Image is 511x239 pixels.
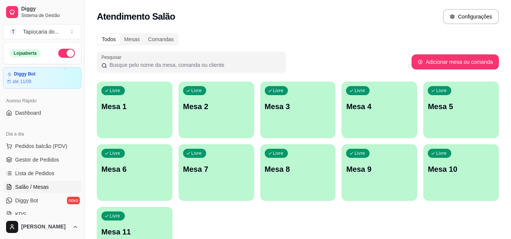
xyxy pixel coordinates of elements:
span: Pedidos balcão (PDV) [15,142,67,150]
p: Livre [273,150,284,156]
p: Mesa 8 [265,164,331,174]
button: LivreMesa 5 [423,82,499,138]
h2: Atendimento Salão [97,11,175,23]
div: Acesso Rápido [3,95,81,107]
p: Livre [191,88,202,94]
button: LivreMesa 3 [260,82,336,138]
span: Dashboard [15,109,41,117]
button: LivreMesa 7 [179,144,254,201]
p: Mesa 1 [101,101,168,112]
a: Salão / Mesas [3,181,81,193]
button: LivreMesa 9 [342,144,417,201]
p: Mesa 7 [183,164,250,174]
p: Livre [191,150,202,156]
span: Sistema de Gestão [21,12,78,19]
button: LivreMesa 6 [97,144,172,201]
p: Mesa 9 [346,164,413,174]
div: Todos [98,34,120,45]
label: Pesquisar [101,54,124,60]
span: Lista de Pedidos [15,170,54,177]
span: T [9,28,17,35]
a: Diggy Botnovo [3,194,81,207]
div: Mesas [120,34,144,45]
p: Mesa 3 [265,101,331,112]
button: Configurações [443,9,499,24]
div: Dia a dia [3,128,81,140]
p: Mesa 11 [101,227,168,237]
p: Livre [273,88,284,94]
span: KDS [15,210,26,218]
span: [PERSON_NAME] [21,224,69,230]
input: Pesquisar [107,61,281,69]
p: Mesa 2 [183,101,250,112]
a: DiggySistema de Gestão [3,3,81,21]
a: Diggy Botaté 11/09 [3,67,81,89]
article: Diggy Bot [14,71,36,77]
button: Pedidos balcão (PDV) [3,140,81,152]
p: Mesa 5 [428,101,494,112]
span: Salão / Mesas [15,183,49,191]
div: Tapiocaria do ... [23,28,59,35]
button: LivreMesa 1 [97,82,172,138]
a: Gestor de Pedidos [3,154,81,166]
p: Mesa 6 [101,164,168,174]
span: Diggy Bot [15,197,38,204]
div: Comandas [144,34,178,45]
p: Livre [354,150,365,156]
span: Diggy [21,6,78,12]
button: [PERSON_NAME] [3,218,81,236]
button: LivreMesa 4 [342,82,417,138]
p: Livre [110,213,120,219]
button: LivreMesa 10 [423,144,499,201]
article: até 11/09 [12,79,31,85]
button: Adicionar mesa ou comanda [412,54,499,69]
p: Mesa 4 [346,101,413,112]
p: Mesa 10 [428,164,494,174]
button: Alterar Status [58,49,75,58]
p: Livre [110,150,120,156]
a: Dashboard [3,107,81,119]
span: Gestor de Pedidos [15,156,59,163]
p: Livre [436,150,447,156]
button: LivreMesa 2 [179,82,254,138]
p: Livre [354,88,365,94]
button: Select a team [3,24,81,39]
p: Livre [110,88,120,94]
p: Livre [436,88,447,94]
button: LivreMesa 8 [260,144,336,201]
a: Lista de Pedidos [3,167,81,179]
a: KDS [3,208,81,220]
div: Loja aberta [9,49,41,57]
